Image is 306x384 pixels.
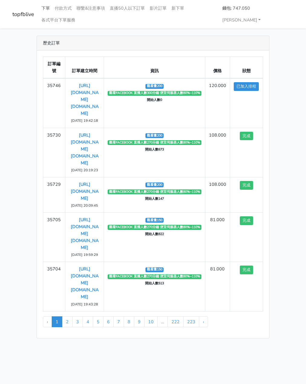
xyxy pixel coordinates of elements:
small: [DATE] 19:59:29 [71,252,98,257]
a: [URL][DOMAIN_NAME][DOMAIN_NAME] [71,132,99,166]
a: 各式平台下單服務 [39,14,78,26]
a: 10 [144,316,158,327]
a: [PERSON_NAME] [220,14,263,26]
small: [DATE] 20:09:45 [71,203,98,208]
span: 觀看量200 [145,182,164,187]
button: 完成 [240,132,253,140]
a: 8 [124,316,134,327]
a: 6 [103,316,114,327]
span: 觀看量200 [145,84,164,89]
span: 觀看FACEBOOK 直播人數300分鐘 便宜伺服器人數80%~110% [108,91,201,96]
button: 已加入排程 [234,82,259,91]
small: [DATE] 19:43:28 [71,302,98,307]
a: 付款方式 [52,2,74,14]
a: 7 [113,316,124,327]
a: [URL][DOMAIN_NAME][DOMAIN_NAME] [71,82,99,116]
td: 35704 [43,262,65,311]
a: [URL][DOMAIN_NAME][DOMAIN_NAME] [71,217,99,250]
span: 觀看量150 [145,267,164,272]
td: 35729 [43,177,65,212]
a: [URL][DOMAIN_NAME] [71,181,99,201]
span: 觀看量200 [145,133,164,138]
span: 觀看FACEBOOK 直播人數270分鐘 便宜伺服器人數80%~110% [108,189,201,194]
td: 108.000 [205,128,230,177]
small: [DATE] 19:42:18 [71,118,98,123]
span: 開始人數822 [144,232,165,237]
a: topfblive [12,8,34,20]
th: 訂單建立時間 [65,57,104,79]
span: 開始人數513 [144,281,165,286]
th: 狀態 [230,57,263,79]
td: 81.000 [205,262,230,311]
span: 觀看FACEBOOK 直播人數270分鐘 便宜伺服器人數80%~110% [108,274,201,279]
button: 完成 [240,216,253,225]
span: 開始人數0 [146,98,164,103]
small: [DATE] 20:19:23 [71,168,98,173]
td: 81.000 [205,212,230,262]
a: 下單 [39,2,52,14]
span: 觀看FACEBOOK 直播人數270分鐘 便宜伺服器人數80%~110% [108,225,201,230]
a: 直播50人以下訂單 [107,2,147,14]
a: 223 [183,316,199,327]
td: 120.000 [205,78,230,128]
span: 觀看量150 [145,218,164,223]
th: 資訊 [104,57,205,79]
td: 35705 [43,212,65,262]
a: 4 [83,316,93,327]
div: 歷史訂單 [37,36,269,50]
th: 訂單編號 [43,57,65,79]
a: 9 [134,316,145,327]
span: 觀看FACEBOOK 直播人數270分鐘 便宜伺服器人數80%~110% [108,140,201,145]
a: Next » [199,316,208,327]
span: 開始人數673 [144,147,165,152]
button: 完成 [240,266,253,274]
a: 聯繫&注意事項 [74,2,107,14]
td: 108.000 [205,177,230,212]
li: « Previous [43,316,52,327]
a: 新下單 [169,2,187,14]
span: 1 [52,316,62,327]
button: 完成 [240,181,253,190]
th: 價格 [205,57,230,79]
strong: 錢包: 747.050 [222,5,250,11]
span: 開始人數147 [144,196,165,201]
td: 35730 [43,128,65,177]
td: 35746 [43,78,65,128]
a: 影片訂單 [147,2,169,14]
a: 5 [93,316,103,327]
a: [URL][DOMAIN_NAME][DOMAIN_NAME] [71,266,99,300]
a: 3 [72,316,83,327]
a: 2 [62,316,73,327]
a: 錢包: 747.050 [220,2,252,14]
a: 222 [168,316,184,327]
